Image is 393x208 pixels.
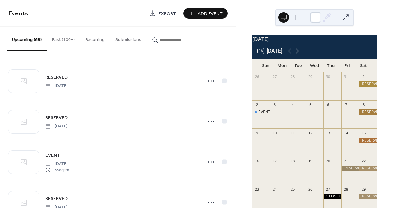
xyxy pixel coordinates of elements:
div: 8 [361,102,366,107]
span: [DATE] [45,123,68,129]
div: RESERVED [359,194,377,199]
div: 26 [254,74,259,79]
button: Submissions [110,27,147,50]
div: 13 [325,130,330,135]
div: Mon [274,59,290,72]
div: 22 [361,159,366,164]
button: Upcoming (68) [7,27,47,51]
div: Fri [339,59,355,72]
div: RESERVED [359,81,377,87]
div: Wed [306,59,323,72]
div: 19 [308,159,313,164]
div: 29 [308,74,313,79]
div: 11 [290,130,295,135]
a: RESERVED [45,195,68,202]
div: 15 [361,130,366,135]
div: 21 [343,159,348,164]
div: 31 [343,74,348,79]
div: 23 [254,187,259,192]
div: 20 [325,159,330,164]
div: Sun [258,59,274,72]
div: 29 [361,187,366,192]
span: 5:30 pm [45,167,69,173]
span: Events [8,7,28,20]
a: RESERVED [45,73,68,81]
div: 26 [308,187,313,192]
a: RESERVED [45,114,68,121]
div: CLOSED FOR THANKSGIVING [323,194,341,199]
div: 25 [290,187,295,192]
button: Past (100+) [47,27,80,50]
div: RESERVED [341,166,359,171]
a: Export [144,8,181,19]
div: RESERVED [359,109,377,115]
div: Sat [355,59,372,72]
div: RESERVED [359,166,377,171]
div: [DATE] [252,35,377,43]
div: 18 [290,159,295,164]
div: 30 [325,74,330,79]
div: 4 [290,102,295,107]
div: 9 [254,130,259,135]
span: Add Event [198,10,223,17]
button: Add Event [183,8,228,19]
div: 28 [343,187,348,192]
div: Thu [323,59,339,72]
div: 16 [254,159,259,164]
a: EVENT [45,151,60,159]
span: Export [158,10,176,17]
div: 6 [325,102,330,107]
div: 3 [272,102,277,107]
div: 17 [272,159,277,164]
button: 16[DATE] [255,46,285,56]
button: Recurring [80,27,110,50]
span: [DATE] [45,161,69,167]
span: [DATE] [45,83,68,89]
div: EVENT [258,109,270,115]
div: 27 [272,74,277,79]
div: RESERVED [359,138,377,143]
div: 28 [290,74,295,79]
span: RESERVED [45,115,68,121]
div: 1 [361,74,366,79]
div: EVENT [252,109,270,115]
div: 5 [308,102,313,107]
div: Tue [290,59,306,72]
div: 10 [272,130,277,135]
div: 2 [254,102,259,107]
span: RESERVED [45,195,68,202]
div: 27 [325,187,330,192]
div: 24 [272,187,277,192]
div: 12 [308,130,313,135]
div: 14 [343,130,348,135]
div: 7 [343,102,348,107]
